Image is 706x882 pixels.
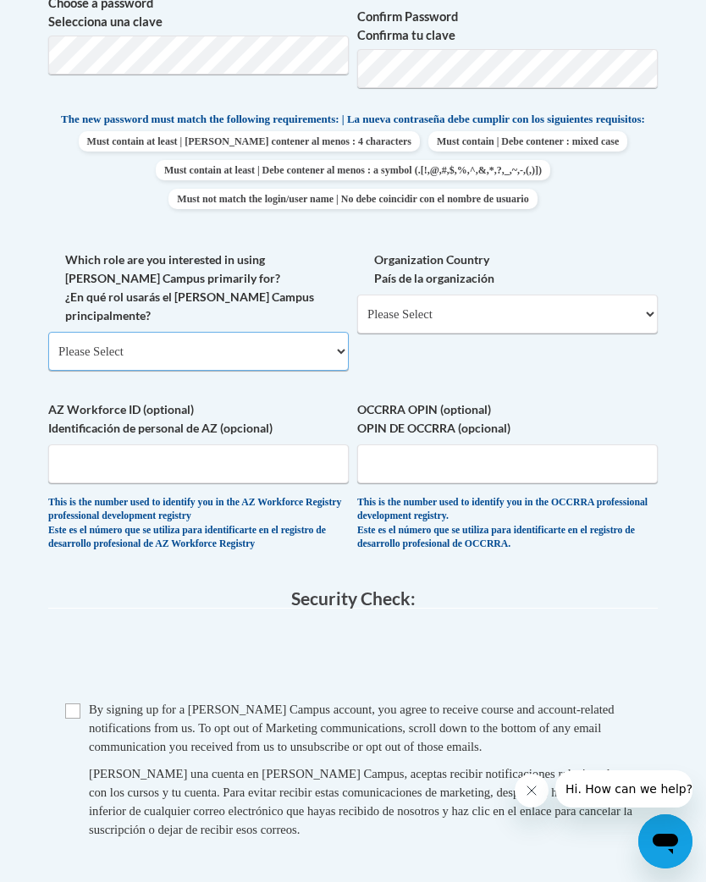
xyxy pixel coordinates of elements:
div: This is the number used to identify you in the AZ Workforce Registry professional development reg... [48,496,349,552]
span: [PERSON_NAME] una cuenta en [PERSON_NAME] Campus, aceptas recibir notificaciones relacionadas con... [89,767,632,836]
span: Security Check: [291,587,416,609]
span: Must not match the login/user name | No debe coincidir con el nombre de usuario [168,189,537,209]
label: OCCRRA OPIN (optional) OPIN DE OCCRRA (opcional) [357,400,658,438]
iframe: reCAPTCHA [224,626,482,692]
span: Must contain | Debe contener : mixed case [428,131,627,152]
label: AZ Workforce ID (optional) Identificación de personal de AZ (opcional) [48,400,349,438]
span: The new password must match the following requirements: | La nueva contraseña debe cumplir con lo... [61,112,645,127]
label: Confirm Password Confirma tu clave [357,8,658,45]
span: Must contain at least | [PERSON_NAME] contener al menos : 4 characters [79,131,420,152]
iframe: Message from company [555,770,692,808]
iframe: Button to launch messaging window [638,814,692,868]
span: Must contain at least | Debe contener al menos : a symbol (.[!,@,#,$,%,^,&,*,?,_,~,-,(,)]) [156,160,550,180]
iframe: Close message [515,774,549,808]
label: Organization Country País de la organización [357,251,658,288]
div: This is the number used to identify you in the OCCRRA professional development registry. Este es ... [357,496,658,552]
span: By signing up for a [PERSON_NAME] Campus account, you agree to receive course and account-related... [89,703,615,753]
label: Which role are you interested in using [PERSON_NAME] Campus primarily for? ¿En qué rol usarás el ... [48,251,349,325]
